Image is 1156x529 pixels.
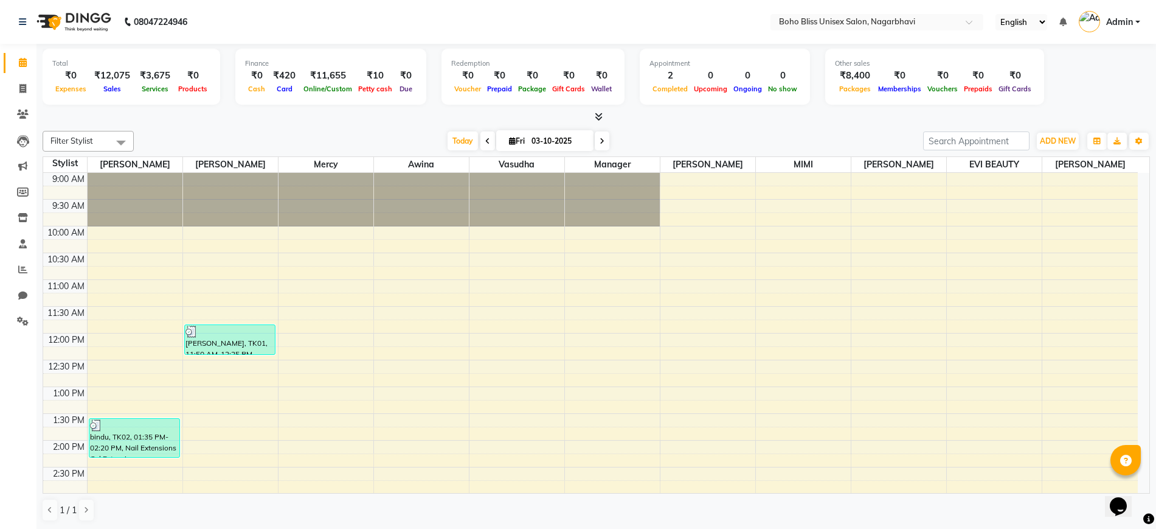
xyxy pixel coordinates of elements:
div: ₹0 [961,69,995,83]
div: ₹0 [175,69,210,83]
div: 11:00 AM [45,280,87,293]
div: 12:00 PM [46,334,87,346]
span: Vouchers [924,85,961,93]
span: Products [175,85,210,93]
div: Redemption [451,58,615,69]
span: Gift Cards [549,85,588,93]
span: EVI BEAUTY [947,157,1042,172]
button: ADD NEW [1037,133,1079,150]
span: Prepaids [961,85,995,93]
span: Memberships [875,85,924,93]
b: 08047224946 [134,5,187,39]
div: Finance [245,58,417,69]
span: Online/Custom [300,85,355,93]
div: ₹0 [875,69,924,83]
div: 10:00 AM [45,226,87,239]
span: [PERSON_NAME] [88,157,182,172]
div: ₹0 [484,69,515,83]
span: 1 / 1 [60,504,77,517]
div: 0 [691,69,730,83]
span: [PERSON_NAME] [1042,157,1138,172]
div: [PERSON_NAME], TK01, 11:50 AM-12:25 PM, Haircut & [PERSON_NAME] Haircut - Senior,Haircut & [PERSO... [185,325,275,354]
span: Awina [374,157,469,172]
span: Services [139,85,171,93]
div: ₹0 [995,69,1034,83]
span: Manager [565,157,660,172]
span: Mercy [279,157,373,172]
div: bindu, TK02, 01:35 PM-02:20 PM, Nail Extensions Gel Extension [89,419,179,457]
div: ₹11,655 [300,69,355,83]
div: 1:30 PM [50,414,87,427]
div: 10:30 AM [45,253,87,266]
div: Total [52,58,210,69]
img: Admin [1079,11,1100,32]
div: 1:00 PM [50,387,87,400]
div: ₹0 [549,69,588,83]
div: ₹0 [924,69,961,83]
div: Other sales [835,58,1034,69]
span: Voucher [451,85,484,93]
span: Vasudha [469,157,564,172]
div: 0 [765,69,800,83]
div: 2:30 PM [50,468,87,480]
span: Gift Cards [995,85,1034,93]
div: 2:00 PM [50,441,87,454]
div: Appointment [649,58,800,69]
span: Expenses [52,85,89,93]
span: Card [274,85,296,93]
div: ₹3,675 [135,69,175,83]
div: 0 [730,69,765,83]
div: 2 [649,69,691,83]
div: 9:30 AM [50,200,87,212]
iframe: chat widget [1105,480,1144,517]
span: Today [448,131,478,150]
div: 9:00 AM [50,173,87,186]
span: Packages [836,85,874,93]
span: MIMI [756,157,851,172]
span: Petty cash [355,85,395,93]
div: ₹0 [395,69,417,83]
span: Due [396,85,415,93]
div: ₹0 [515,69,549,83]
div: ₹12,075 [89,69,135,83]
span: Cash [245,85,268,93]
div: ₹0 [245,69,268,83]
span: Completed [649,85,691,93]
div: ₹420 [268,69,300,83]
div: ₹10 [355,69,395,83]
span: Prepaid [484,85,515,93]
div: 11:30 AM [45,307,87,320]
span: No show [765,85,800,93]
span: Sales [100,85,124,93]
img: logo [31,5,114,39]
span: Upcoming [691,85,730,93]
span: [PERSON_NAME] [183,157,278,172]
div: ₹0 [451,69,484,83]
span: ADD NEW [1040,136,1076,145]
input: Search Appointment [923,131,1030,150]
span: [PERSON_NAME] [660,157,755,172]
div: ₹8,400 [835,69,875,83]
span: Admin [1106,16,1133,29]
input: 2025-10-03 [528,132,589,150]
div: ₹0 [52,69,89,83]
span: Package [515,85,549,93]
span: Filter Stylist [50,136,93,145]
div: Stylist [43,157,87,170]
span: Ongoing [730,85,765,93]
span: [PERSON_NAME] [851,157,946,172]
div: ₹0 [588,69,615,83]
div: 12:30 PM [46,360,87,373]
span: Fri [506,136,528,145]
span: Wallet [588,85,615,93]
